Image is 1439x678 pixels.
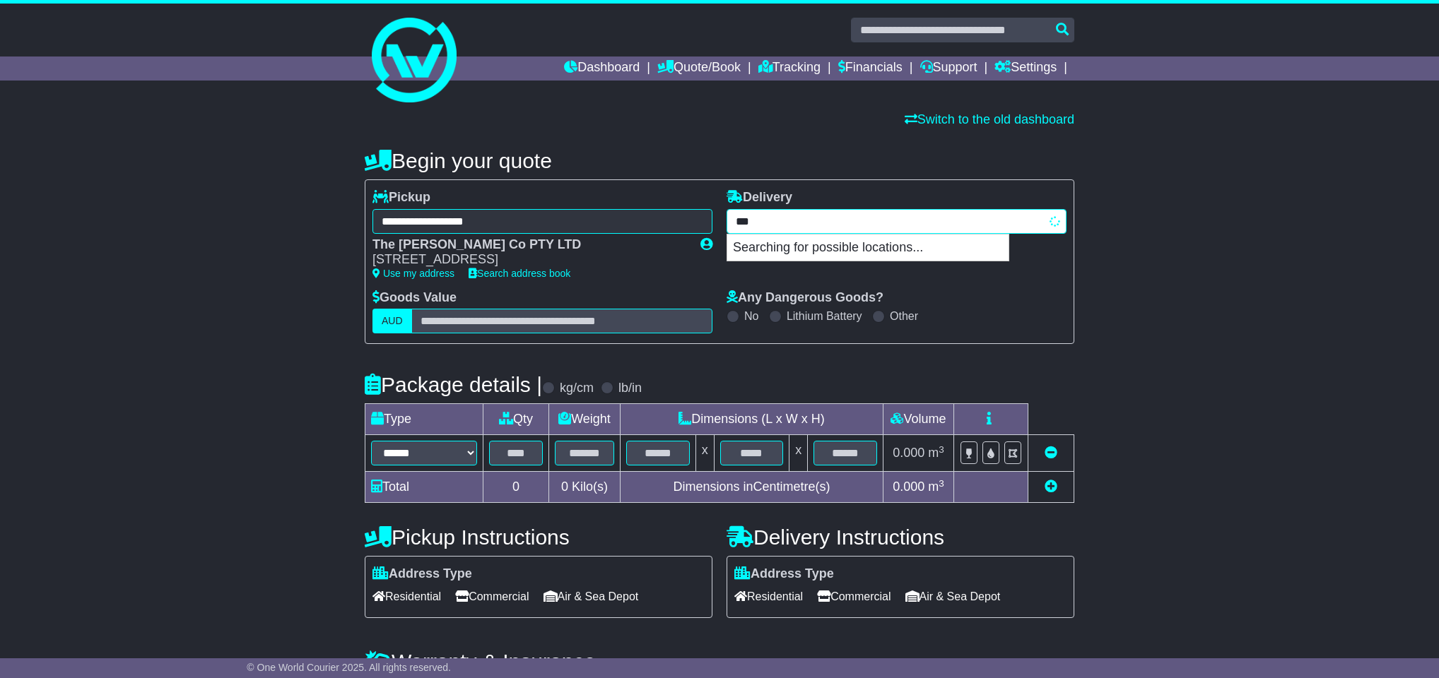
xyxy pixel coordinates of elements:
typeahead: Please provide city [727,209,1067,234]
a: Quote/Book [657,56,741,81]
a: Use my address [372,268,454,279]
label: AUD [372,309,412,333]
span: Air & Sea Depot [905,585,1001,607]
label: Pickup [372,190,430,206]
h4: Delivery Instructions [727,525,1074,549]
span: Commercial [817,585,891,607]
label: Any Dangerous Goods? [727,290,883,306]
td: Qty [483,404,549,435]
td: 0 [483,472,549,503]
td: Type [365,404,483,435]
h4: Begin your quote [365,149,1074,172]
label: Lithium Battery [787,309,862,323]
label: Delivery [727,190,792,206]
label: No [744,309,758,323]
p: Searching for possible locations... [727,234,1009,261]
span: m [928,446,944,460]
h4: Warranty & Insurance [365,650,1074,673]
td: Dimensions in Centimetre(s) [620,472,883,503]
td: Dimensions (L x W x H) [620,404,883,435]
a: Dashboard [564,56,640,81]
a: Remove this item [1045,446,1057,460]
td: x [789,435,808,472]
label: Address Type [734,566,834,582]
span: m [928,480,944,494]
label: kg/cm [560,381,594,396]
td: Total [365,472,483,503]
td: Weight [549,404,621,435]
sup: 3 [939,478,944,489]
label: lb/in [618,381,642,396]
a: Financials [838,56,903,81]
a: Support [920,56,977,81]
label: Goods Value [372,290,457,306]
span: © One World Courier 2025. All rights reserved. [247,662,451,673]
a: Add new item [1045,480,1057,494]
a: Settings [994,56,1057,81]
a: Search address book [469,268,570,279]
label: Address Type [372,566,472,582]
h4: Package details | [365,373,542,396]
span: Air & Sea Depot [544,585,639,607]
h4: Pickup Instructions [365,525,712,549]
span: Residential [734,585,803,607]
span: Commercial [455,585,529,607]
label: Other [890,309,918,323]
sup: 3 [939,444,944,455]
td: x [695,435,714,472]
span: 0 [561,480,568,494]
a: Tracking [758,56,821,81]
div: [STREET_ADDRESS] [372,252,686,268]
span: 0.000 [893,446,924,460]
span: Residential [372,585,441,607]
span: 0.000 [893,480,924,494]
a: Switch to the old dashboard [905,112,1074,126]
td: Kilo(s) [549,472,621,503]
div: The [PERSON_NAME] Co PTY LTD [372,237,686,253]
td: Volume [883,404,953,435]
